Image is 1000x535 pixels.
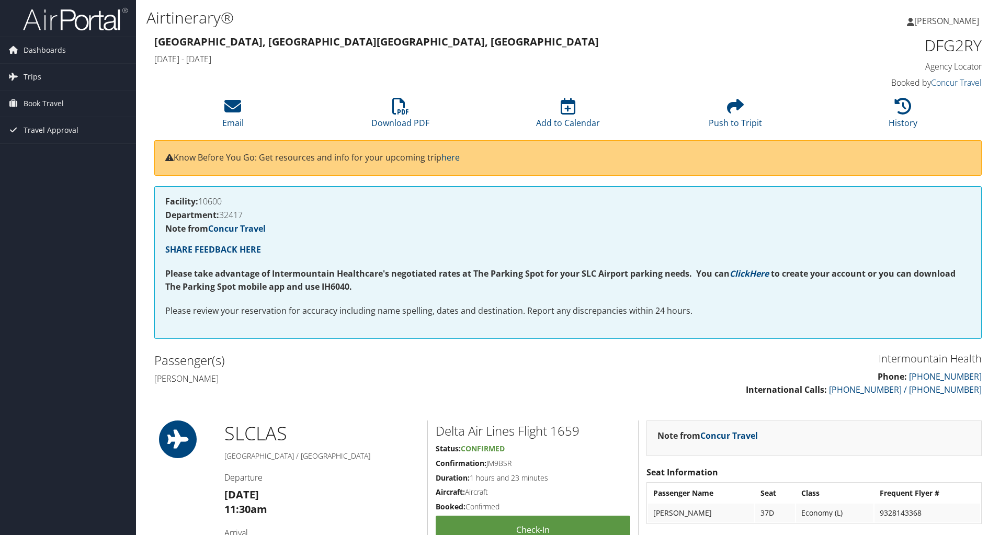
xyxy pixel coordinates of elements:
[436,443,461,453] strong: Status:
[224,487,259,502] strong: [DATE]
[23,7,128,31] img: airportal-logo.png
[907,5,990,37] a: [PERSON_NAME]
[436,473,470,483] strong: Duration:
[154,35,599,49] strong: [GEOGRAPHIC_DATA], [GEOGRAPHIC_DATA] [GEOGRAPHIC_DATA], [GEOGRAPHIC_DATA]
[436,458,630,469] h5: JM9BSR
[646,466,718,478] strong: Seat Information
[709,104,762,129] a: Push to Tripit
[576,351,982,366] h3: Intermountain Health
[874,504,980,522] td: 9328143368
[436,487,630,497] h5: Aircraft
[889,104,917,129] a: History
[154,351,560,369] h2: Passenger(s)
[146,7,709,29] h1: Airtinerary®
[796,504,874,522] td: Economy (L)
[165,209,219,221] strong: Department:
[224,451,419,461] h5: [GEOGRAPHIC_DATA] / [GEOGRAPHIC_DATA]
[436,473,630,483] h5: 1 hours and 23 minutes
[165,223,266,234] strong: Note from
[24,64,41,90] span: Trips
[208,223,266,234] a: Concur Travel
[648,484,754,503] th: Passenger Name
[24,37,66,63] span: Dashboards
[909,371,982,382] a: [PHONE_NUMBER]
[165,151,971,165] p: Know Before You Go: Get resources and info for your upcoming trip
[165,268,730,279] strong: Please take advantage of Intermountain Healthcare's negotiated rates at The Parking Spot for your...
[165,196,198,207] strong: Facility:
[24,90,64,117] span: Book Travel
[746,384,827,395] strong: International Calls:
[165,211,971,219] h4: 32417
[730,268,749,279] a: Click
[878,371,907,382] strong: Phone:
[755,484,794,503] th: Seat
[436,502,465,511] strong: Booked:
[436,422,630,440] h2: Delta Air Lines Flight 1659
[441,152,460,163] a: here
[154,53,771,65] h4: [DATE] - [DATE]
[787,61,982,72] h4: Agency Locator
[436,458,486,468] strong: Confirmation:
[648,504,754,522] td: [PERSON_NAME]
[224,502,267,516] strong: 11:30am
[536,104,600,129] a: Add to Calendar
[657,430,758,441] strong: Note from
[436,502,630,512] h5: Confirmed
[874,484,980,503] th: Frequent Flyer #
[749,268,769,279] a: Here
[165,197,971,206] h4: 10600
[931,77,982,88] a: Concur Travel
[700,430,758,441] a: Concur Travel
[914,15,979,27] span: [PERSON_NAME]
[371,104,429,129] a: Download PDF
[829,384,982,395] a: [PHONE_NUMBER] / [PHONE_NUMBER]
[224,472,419,483] h4: Departure
[436,487,465,497] strong: Aircraft:
[796,484,874,503] th: Class
[224,420,419,447] h1: SLC LAS
[787,35,982,56] h1: DFG2RY
[787,77,982,88] h4: Booked by
[154,373,560,384] h4: [PERSON_NAME]
[461,443,505,453] span: Confirmed
[222,104,244,129] a: Email
[165,244,261,255] a: SHARE FEEDBACK HERE
[165,304,971,318] p: Please review your reservation for accuracy including name spelling, dates and destination. Repor...
[24,117,78,143] span: Travel Approval
[755,504,794,522] td: 37D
